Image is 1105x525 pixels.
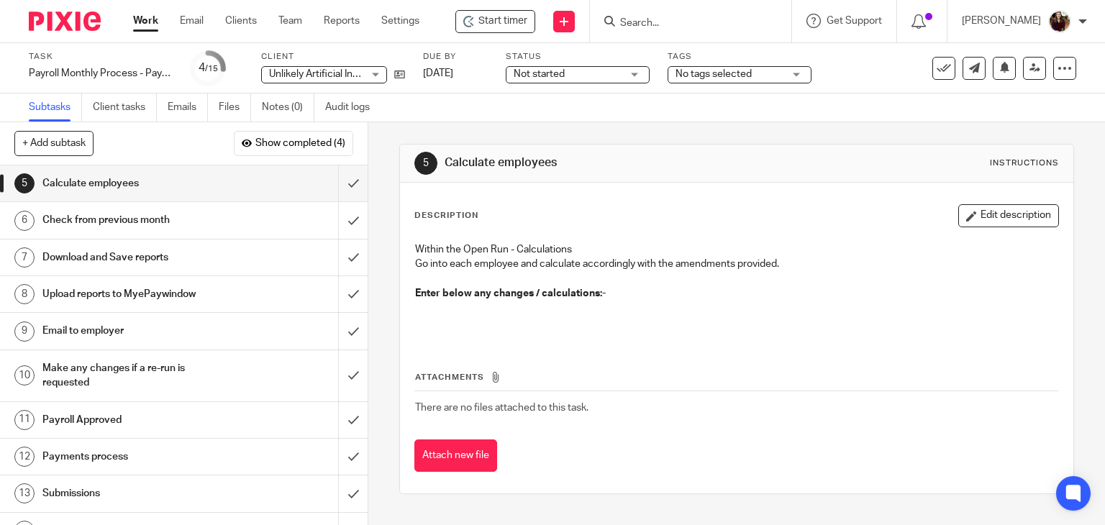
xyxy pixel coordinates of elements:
h1: Check from previous month [42,209,230,231]
label: Task [29,51,173,63]
div: 10 [14,365,35,385]
a: Reports [324,14,360,28]
a: Emails [168,93,208,122]
img: Pixie [29,12,101,31]
div: 12 [14,447,35,467]
strong: Enter below any changes / calculations:- [415,288,606,298]
div: 13 [14,483,35,503]
a: Notes (0) [262,93,314,122]
img: MaxAcc_Sep21_ElliDeanPhoto_030.jpg [1048,10,1071,33]
h1: Calculate employees [42,173,230,194]
span: Attachments [415,373,484,381]
small: /15 [205,65,218,73]
div: 5 [14,173,35,193]
p: [PERSON_NAME] [962,14,1041,28]
a: Team [278,14,302,28]
a: Audit logs [325,93,381,122]
button: Edit description [958,204,1059,227]
p: Go into each employee and calculate accordingly with the amendments provided. [415,257,1059,271]
div: 5 [414,152,437,175]
input: Search [619,17,748,30]
h1: Submissions [42,483,230,504]
span: [DATE] [423,68,453,78]
button: + Add subtask [14,131,94,155]
a: Client tasks [93,93,157,122]
div: 4 [199,60,218,76]
p: Within the Open Run - Calculations [415,242,1059,257]
p: Description [414,210,478,222]
span: Unlikely Artificial Intelligence Limited [269,69,433,79]
button: Show completed (4) [234,131,353,155]
div: 11 [14,410,35,430]
div: 9 [14,321,35,342]
label: Status [506,51,650,63]
h1: Upload reports to MyePaywindow [42,283,230,305]
a: Email [180,14,204,28]
span: No tags selected [676,69,752,79]
div: Payroll Monthly Process - Paycircle [29,66,173,81]
h1: Payroll Approved [42,409,230,431]
span: Show completed (4) [255,138,345,150]
h1: Email to employer [42,320,230,342]
label: Due by [423,51,488,63]
h1: Download and Save reports [42,247,230,268]
a: Settings [381,14,419,28]
div: 8 [14,284,35,304]
a: Clients [225,14,257,28]
a: Subtasks [29,93,82,122]
button: Attach new file [414,439,497,472]
span: Not started [514,69,565,79]
div: Unlikely Artificial Intelligence Limited - Payroll Monthly Process - Paycircle [455,10,535,33]
label: Tags [668,51,811,63]
span: There are no files attached to this task. [415,403,588,413]
a: Work [133,14,158,28]
h1: Payments process [42,446,230,467]
div: 6 [14,211,35,231]
span: Get Support [827,16,882,26]
div: Instructions [990,157,1059,169]
span: Start timer [478,14,527,29]
h1: Calculate employees [445,155,767,170]
div: 7 [14,247,35,268]
a: Files [219,93,251,122]
h1: Make any changes if a re-run is requested [42,357,230,394]
label: Client [261,51,405,63]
